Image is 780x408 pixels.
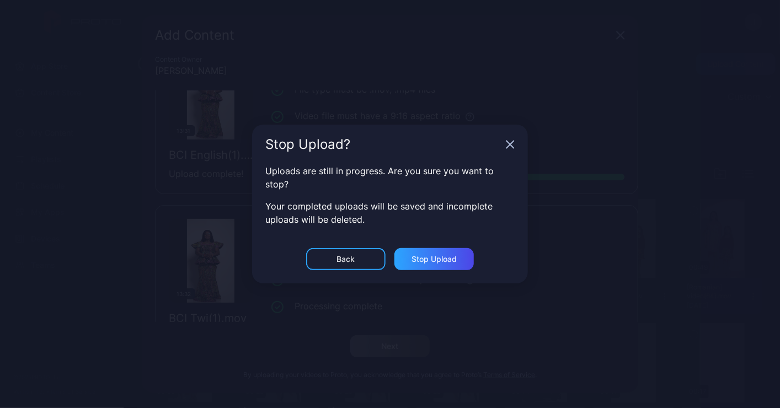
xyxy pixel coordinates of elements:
div: Stop Upload [412,255,457,264]
p: Your completed uploads will be saved and incomplete uploads will be deleted. [265,200,515,226]
button: Stop Upload [394,248,474,270]
div: Back [337,255,355,264]
button: Back [306,248,386,270]
p: Uploads are still in progress. Are you sure you want to stop? [265,164,515,191]
div: Stop Upload? [265,138,501,151]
